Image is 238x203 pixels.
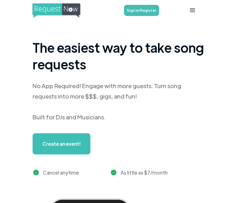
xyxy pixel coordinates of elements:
[28,2,90,18] a: home
[43,168,79,177] div: Cancel anytime
[33,39,205,72] h1: The easiest way to take song requests
[111,170,117,176] img: green checkmark
[33,170,39,176] img: green checkmark
[33,133,90,154] a: Create an event!
[33,81,205,122] div: No App Required! Engage with more guests. Turn song requests into more $$$, gigs, and fun! Built ...
[121,168,168,177] div: As little as $7/month
[124,5,159,16] a: Sign In/Register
